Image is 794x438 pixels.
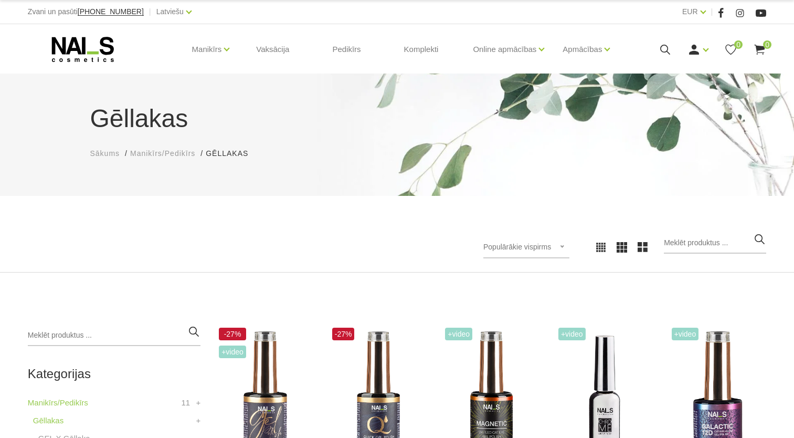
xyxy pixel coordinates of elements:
[563,28,602,70] a: Apmācības
[28,5,144,18] div: Zvani un pasūti
[196,397,200,409] a: +
[396,24,447,75] a: Komplekti
[734,40,743,49] span: 0
[130,149,195,158] span: Manikīrs/Pedikīrs
[33,414,63,427] a: Gēllakas
[724,43,737,56] a: 0
[192,28,222,70] a: Manikīrs
[28,367,200,381] h2: Kategorijas
[28,325,200,346] input: Meklēt produktus ...
[763,40,771,49] span: 0
[149,5,151,18] span: |
[206,148,259,159] li: Gēllakas
[672,328,699,340] span: +Video
[156,5,184,18] a: Latviešu
[682,5,698,18] a: EUR
[130,148,195,159] a: Manikīrs/Pedikīrs
[324,24,369,75] a: Pedikīrs
[445,328,472,340] span: +Video
[181,397,190,409] span: 11
[753,43,766,56] a: 0
[558,328,586,340] span: +Video
[78,8,144,16] a: [PHONE_NUMBER]
[28,397,88,409] a: Manikīrs/Pedikīrs
[219,346,246,358] span: +Video
[90,100,704,138] h1: Gēllakas
[78,7,144,16] span: [PHONE_NUMBER]
[219,328,246,340] span: -27%
[664,233,766,254] input: Meklēt produktus ...
[711,5,713,18] span: |
[248,24,298,75] a: Vaksācija
[473,28,536,70] a: Online apmācības
[483,243,551,251] span: Populārākie vispirms
[90,148,120,159] a: Sākums
[332,328,355,340] span: -27%
[90,149,120,158] span: Sākums
[196,414,200,427] a: +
